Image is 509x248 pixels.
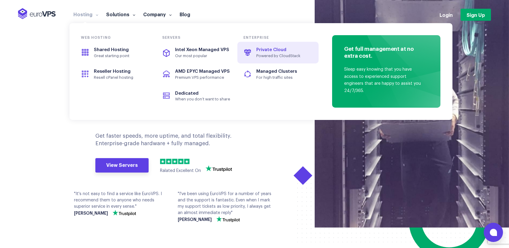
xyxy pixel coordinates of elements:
img: trustpilot-vector-logo.png [113,210,136,216]
span: Premium VPS performance [175,75,230,80]
a: AMD EPYC Managed VPSPremium VPS performance [156,63,237,85]
img: 4 [178,159,184,164]
a: Blog [176,11,194,17]
a: DedicatedWhen you don’t want to share [156,85,237,107]
a: Intel Xeon Managed VPSOur most popular [156,42,237,63]
a: Shared HostingGreat starting point [75,42,156,63]
a: Company [139,11,176,17]
span: AMD EPYC Managed VPS [175,69,230,74]
span: Resell cPanel hosting [94,75,149,80]
a: Solutions [102,11,139,17]
a: Reseller HostingResell cPanel hosting [75,63,156,85]
span: Great starting point [94,54,149,58]
img: 2 [166,159,171,164]
div: "It's not easy to find a service like EuroVPS. I recommend them to anyone who needs superior serv... [74,191,169,216]
span: Powered by CloudStack [256,54,312,58]
span: When you don’t want to share [175,97,230,102]
img: EuroVPS [18,8,56,19]
div: "I've been using EuroVPS for a number of years and the support is fantastic. Even when I mark my ... [178,191,273,222]
a: Sign Up [461,9,491,21]
span: Intel Xeon Managed VPS [175,47,229,52]
a: Login [440,11,453,18]
a: View Servers [95,158,149,173]
span: Dedicated [175,91,199,96]
button: Open chat window [484,223,503,242]
span: Reseller Hosting [94,69,131,74]
span: Our most popular [175,54,230,58]
img: 3 [172,159,177,164]
a: Hosting [69,11,102,17]
img: trustpilot-vector-logo.png [216,216,240,222]
span: Ralated Excellent On [160,169,201,173]
img: 5 [184,159,190,164]
span: Managed Clusters [256,69,297,74]
p: Sleep easy knowing that you have access to experienced support engineers that are happy to assist... [344,66,425,95]
a: Private CloudPowered by CloudStack [237,42,319,63]
h4: Get full management at no extra cost. [344,45,425,61]
strong: [PERSON_NAME] [178,218,212,222]
span: For high traffic sites [256,75,312,80]
img: 1 [160,159,165,164]
span: Shared Hosting [94,47,129,52]
p: Get faster speeds, more uptime, and total flexibility. Enterprise-grade hardware + fully managed. [95,132,244,147]
span: Private Cloud [256,47,286,52]
a: Managed ClustersFor high traffic sites [237,63,319,85]
strong: [PERSON_NAME] [74,211,108,216]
